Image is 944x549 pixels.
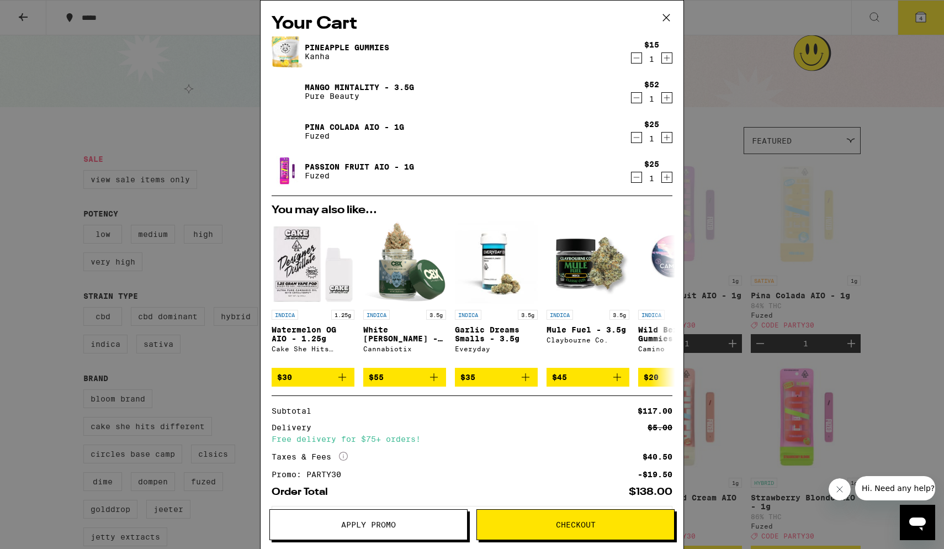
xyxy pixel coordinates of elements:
p: INDICA [363,310,390,320]
div: $117.00 [638,407,672,415]
img: Pineapple Gummies [272,35,303,68]
button: Add to bag [363,368,446,387]
img: Claybourne Co. - Mule Fuel - 3.5g [547,221,629,304]
p: 3.5g [426,310,446,320]
p: INDICA [455,310,481,320]
div: Order Total [272,487,336,497]
p: 3.5g [518,310,538,320]
img: Cannabiotix - White Walker OG - 3.5g [363,221,446,304]
p: Mule Fuel - 3.5g [547,325,629,334]
button: Add to bag [547,368,629,387]
div: 1 [644,55,659,64]
h2: Your Cart [272,12,672,36]
p: Garlic Dreams Smalls - 3.5g [455,325,538,343]
button: Decrement [631,172,642,183]
div: Taxes & Fees [272,452,348,462]
button: Add to bag [272,368,354,387]
p: INDICA [547,310,573,320]
div: Claybourne Co. [547,336,629,344]
button: Decrement [631,92,642,103]
div: $15 [644,40,659,49]
div: 1 [644,94,659,103]
button: Add to bag [455,368,538,387]
div: Promo: PARTY30 [272,471,349,478]
button: Add to bag [638,368,721,387]
p: 1.25g [331,310,354,320]
p: Fuzed [305,131,404,140]
div: $52 [644,80,659,89]
a: Open page for Watermelon OG AIO - 1.25g from Cake She Hits Different [272,221,354,368]
iframe: Message from company [855,476,935,500]
img: Camino - Wild Berry Chill Gummies [638,221,721,304]
div: Free delivery for $75+ orders! [272,435,672,443]
button: Decrement [631,132,642,143]
img: Cake She Hits Different - Watermelon OG AIO - 1.25g [272,221,354,304]
p: Watermelon OG AIO - 1.25g [272,325,354,343]
p: Pure Beauty [305,92,414,101]
span: $55 [369,373,384,382]
button: Increment [661,132,672,143]
iframe: Close message [829,478,851,500]
span: $20 [644,373,659,382]
span: $45 [552,373,567,382]
div: 1 [644,134,659,143]
a: Open page for Garlic Dreams Smalls - 3.5g from Everyday [455,221,538,368]
a: Open page for White Walker OG - 3.5g from Cannabiotix [363,221,446,368]
div: $40.50 [643,453,672,461]
button: Checkout [476,509,675,540]
a: Passion Fruit AIO - 1g [305,162,414,171]
button: Decrement [631,52,642,64]
button: Increment [661,92,672,103]
a: Mango Mintality - 3.5g [305,83,414,92]
img: Everyday - Garlic Dreams Smalls - 3.5g [455,221,538,304]
a: Pina Colada AIO - 1g [305,123,404,131]
span: $35 [460,373,475,382]
span: Checkout [556,521,596,529]
iframe: Button to launch messaging window [900,505,935,540]
div: Cannabiotix [363,345,446,352]
p: Wild Berry Chill Gummies [638,325,721,343]
img: Pina Colada AIO - 1g [272,116,303,147]
span: Apply Promo [341,521,396,529]
p: White [PERSON_NAME] - 3.5g [363,325,446,343]
div: Delivery [272,424,319,431]
img: Passion Fruit AIO - 1g [272,156,303,187]
div: Everyday [455,345,538,352]
button: Increment [661,52,672,64]
div: $138.00 [629,487,672,497]
div: $25 [644,120,659,129]
a: Open page for Wild Berry Chill Gummies from Camino [638,221,721,368]
button: Increment [661,172,672,183]
div: $5.00 [648,424,672,431]
img: Mango Mintality - 3.5g [272,76,303,107]
h2: You may also like... [272,205,672,216]
p: Kanha [305,52,389,61]
div: $25 [644,160,659,168]
div: Camino [638,345,721,352]
div: Cake She Hits Different [272,345,354,352]
a: Open page for Mule Fuel - 3.5g from Claybourne Co. [547,221,629,368]
span: $30 [277,373,292,382]
div: -$19.50 [638,471,672,478]
p: Fuzed [305,171,414,180]
div: Subtotal [272,407,319,415]
button: Apply Promo [269,509,468,540]
p: INDICA [638,310,665,320]
div: 1 [644,174,659,183]
p: 3.5g [609,310,629,320]
a: Pineapple Gummies [305,43,389,52]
